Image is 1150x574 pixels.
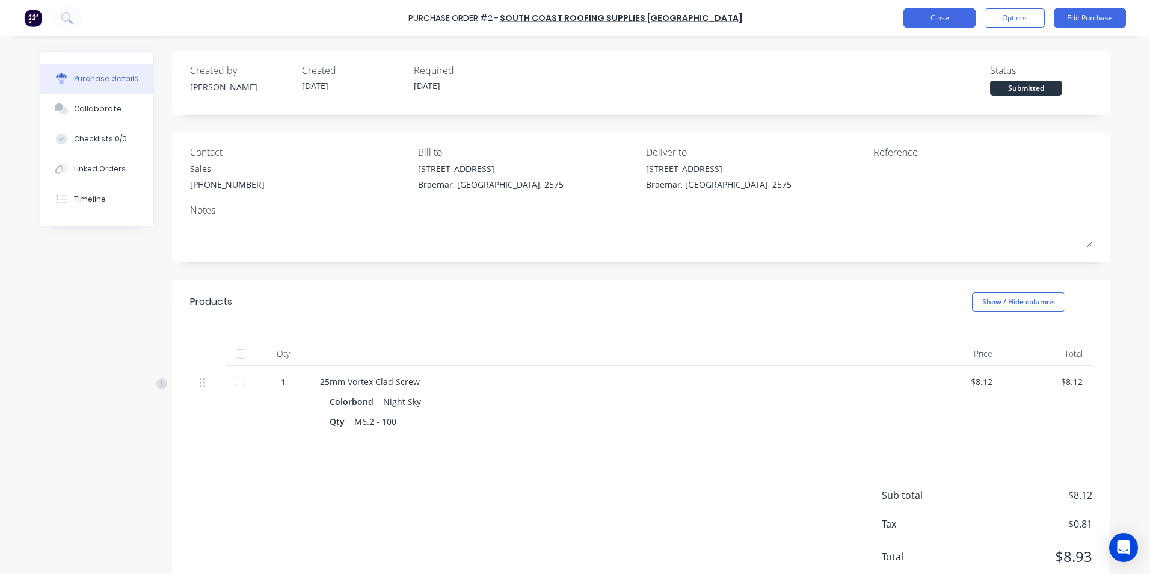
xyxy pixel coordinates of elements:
div: Collaborate [74,103,121,114]
div: Linked Orders [74,164,126,174]
div: Required [414,63,516,78]
div: Notes [190,203,1092,217]
button: Show / Hide columns [972,292,1065,312]
span: Sub total [882,488,972,502]
div: 25mm Vortex Clad Screw [320,375,902,388]
button: Options [985,8,1045,28]
div: Sales [190,162,265,175]
span: Total [882,549,972,564]
div: Purchase Order #2 - [408,12,499,25]
div: Qty [256,342,310,366]
div: Open Intercom Messenger [1109,533,1138,562]
div: Night Sky [383,393,421,410]
div: Braemar, [GEOGRAPHIC_DATA], 2575 [418,178,564,191]
div: Timeline [74,194,106,205]
div: Bill to [418,145,637,159]
div: Checklists 0/0 [74,134,127,144]
div: Created [302,63,404,78]
div: Submitted [990,81,1062,96]
div: $8.12 [921,375,992,388]
div: Products [190,295,232,309]
div: [STREET_ADDRESS] [646,162,792,175]
div: Deliver to [646,145,865,159]
div: $8.12 [1012,375,1083,388]
span: $0.81 [972,517,1092,531]
button: Checklists 0/0 [40,124,153,154]
div: [STREET_ADDRESS] [418,162,564,175]
a: South Coast Roofing Supplies [GEOGRAPHIC_DATA] [500,12,742,24]
button: Collaborate [40,94,153,124]
div: [PERSON_NAME] [190,81,292,93]
span: $8.93 [972,546,1092,567]
button: Edit Purchase [1054,8,1126,28]
img: Factory [24,9,42,27]
button: Purchase details [40,64,153,94]
div: Braemar, [GEOGRAPHIC_DATA], 2575 [646,178,792,191]
div: Reference [873,145,1092,159]
div: 1 [266,375,301,388]
div: M6.2 - 100 [354,413,396,430]
span: $8.12 [972,488,1092,502]
div: Total [1002,342,1092,366]
div: Status [990,63,1092,78]
div: Purchase details [74,73,138,84]
div: Colorbond [330,393,378,410]
button: Close [903,8,976,28]
div: Created by [190,63,292,78]
button: Timeline [40,184,153,214]
button: Linked Orders [40,154,153,184]
div: Contact [190,145,409,159]
div: Price [912,342,1002,366]
div: Qty [330,413,354,430]
span: Tax [882,517,972,531]
div: [PHONE_NUMBER] [190,178,265,191]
